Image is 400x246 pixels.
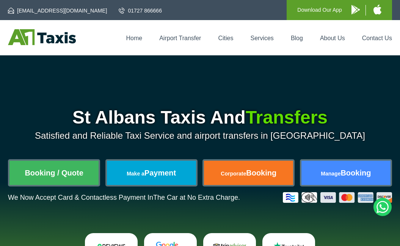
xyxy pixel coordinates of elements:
[321,171,340,177] span: Manage
[221,171,246,177] span: Corporate
[291,35,303,41] a: Blog
[8,29,76,45] img: A1 Taxis St Albans LTD
[362,35,392,41] a: Contact Us
[218,35,233,41] a: Cities
[9,161,99,185] a: Booking / Quote
[127,171,144,177] span: Make a
[297,5,342,15] p: Download Our App
[107,161,196,185] a: Make aPayment
[301,161,391,185] a: ManageBooking
[126,35,142,41] a: Home
[320,35,345,41] a: About Us
[251,35,274,41] a: Services
[8,7,107,14] a: [EMAIL_ADDRESS][DOMAIN_NAME]
[8,108,392,127] h1: St Albans Taxis And
[119,7,162,14] a: 01727 866666
[8,194,240,202] p: We Now Accept Card & Contactless Payment In
[8,130,392,141] p: Satisfied and Reliable Taxi Service and airport transfers in [GEOGRAPHIC_DATA]
[159,35,201,41] a: Airport Transfer
[204,161,293,185] a: CorporateBooking
[283,192,392,203] img: Credit And Debit Cards
[153,194,240,201] span: The Car at No Extra Charge.
[373,5,381,14] img: A1 Taxis iPhone App
[246,107,328,127] span: Transfers
[351,5,360,14] img: A1 Taxis Android App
